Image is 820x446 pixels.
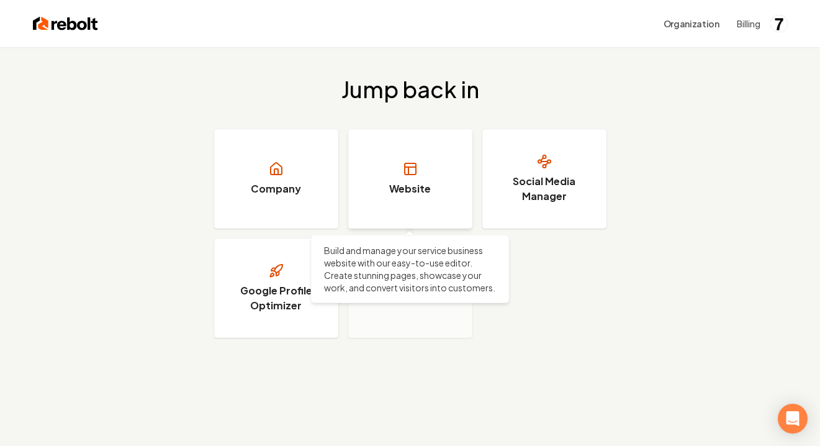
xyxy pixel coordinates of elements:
h2: Jump back in [341,77,479,102]
button: Organization [656,12,727,35]
h3: Website [389,181,431,196]
button: Open user button [770,15,788,32]
h3: Google Profile Optimizer [230,283,323,313]
a: Social Media Manager [482,129,606,229]
a: Website [348,129,472,229]
button: Billing [737,17,760,30]
h3: Company [251,181,301,196]
h3: Social Media Manager [498,174,591,204]
a: Google Profile Optimizer [214,239,338,338]
p: Build and manage your service business website with our easy-to-use editor. Create stunning pages... [324,244,497,294]
div: Open Intercom Messenger [778,404,808,434]
img: Rebolt Logo [33,15,98,32]
a: Company [214,129,338,229]
img: GA - Master Analytics 7 Crane [770,15,788,32]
